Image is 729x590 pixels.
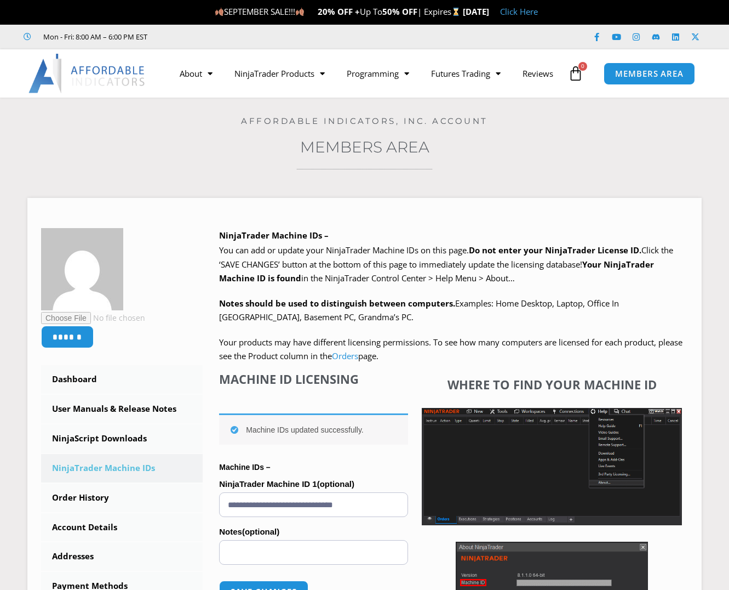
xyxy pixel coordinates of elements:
img: Screenshot 2025-01-17 1155544 | Affordable Indicators – NinjaTrader [422,408,682,525]
img: LogoAI | Affordable Indicators – NinjaTrader [28,54,146,93]
strong: Machine IDs – [219,463,270,472]
a: NinjaTrader Products [223,61,336,86]
b: Do not enter your NinjaTrader License ID. [469,245,641,256]
a: Affordable Indicators, Inc. Account [241,116,488,126]
span: SEPTEMBER SALE!!! Up To | Expires [215,6,463,17]
h4: Machine ID Licensing [219,372,408,386]
a: NinjaScript Downloads [41,424,203,453]
nav: Menu [169,61,565,86]
a: Orders [332,350,358,361]
b: NinjaTrader Machine IDs – [219,230,329,241]
img: 🍂 [296,8,304,16]
a: Order History [41,484,203,512]
a: Reviews [512,61,564,86]
label: NinjaTrader Machine ID 1 [219,476,408,492]
a: Programming [336,61,420,86]
a: Click Here [500,6,538,17]
img: 4a6790164b216e562b5c3a413404de7fbb3d2e3c916a0567174af879a4bcf110 [41,228,123,310]
span: MEMBERS AREA [615,70,684,78]
a: User Manuals & Release Notes [41,395,203,423]
strong: [DATE] [463,6,489,17]
a: Members Area [300,138,429,156]
span: You can add or update your NinjaTrader Machine IDs on this page. [219,245,469,256]
strong: 20% OFF + [318,6,360,17]
img: 🍂 [215,8,223,16]
h4: Where to find your Machine ID [422,377,682,392]
iframe: Customer reviews powered by Trustpilot [163,31,327,42]
strong: Notes should be used to distinguish between computers. [219,298,455,309]
a: Account Details [41,513,203,542]
label: Notes [219,524,408,540]
img: ⌛ [452,8,460,16]
span: (optional) [242,527,279,536]
a: 0 [552,58,600,89]
a: Addresses [41,542,203,571]
div: Machine IDs updated successfully. [219,413,408,445]
a: Dashboard [41,365,203,394]
a: Futures Trading [420,61,512,86]
span: Examples: Home Desktop, Laptop, Office In [GEOGRAPHIC_DATA], Basement PC, Grandma’s PC. [219,298,619,323]
a: NinjaTrader Machine IDs [41,454,203,483]
span: Mon - Fri: 8:00 AM – 6:00 PM EST [41,30,147,43]
span: (optional) [317,479,354,489]
span: 0 [578,62,587,71]
span: Click the ‘SAVE CHANGES’ button at the bottom of this page to immediately update the licensing da... [219,245,673,283]
span: Your products may have different licensing permissions. To see how many computers are licensed fo... [219,337,682,362]
a: About [169,61,223,86]
strong: 50% OFF [382,6,417,17]
a: MEMBERS AREA [604,63,695,85]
